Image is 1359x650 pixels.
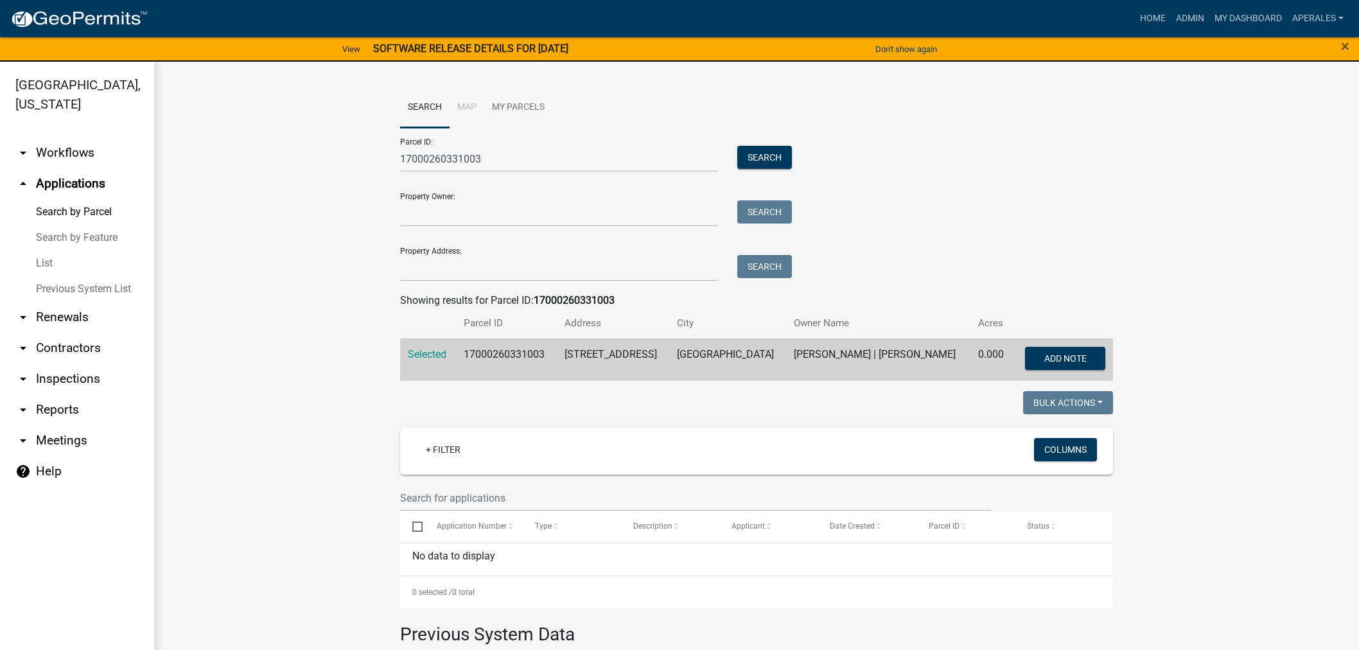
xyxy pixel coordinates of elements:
[1287,6,1349,31] a: aperales
[1209,6,1287,31] a: My Dashboard
[400,485,991,511] input: Search for applications
[622,511,720,542] datatable-header-cell: Description
[970,338,1013,381] td: 0.000
[1135,6,1171,31] a: Home
[669,308,786,338] th: City
[634,522,673,531] span: Description
[1341,37,1349,55] span: ×
[484,87,552,128] a: My Parcels
[1027,522,1049,531] span: Status
[818,511,916,542] datatable-header-cell: Date Created
[929,522,960,531] span: Parcel ID
[1341,39,1349,54] button: Close
[400,608,1113,648] h3: Previous System Data
[786,338,970,381] td: [PERSON_NAME] | [PERSON_NAME]
[669,338,786,381] td: [GEOGRAPHIC_DATA]
[400,511,425,542] datatable-header-cell: Select
[557,308,669,338] th: Address
[720,511,818,542] datatable-header-cell: Applicant
[15,310,31,325] i: arrow_drop_down
[456,308,556,338] th: Parcel ID
[408,348,446,360] a: Selected
[456,338,556,381] td: 17000260331003
[536,522,552,531] span: Type
[732,522,766,531] span: Applicant
[1044,353,1086,363] span: Add Note
[416,438,471,461] a: + Filter
[437,522,507,531] span: Application Number
[400,87,450,128] a: Search
[373,42,568,55] strong: SOFTWARE RELEASE DETAILS FOR [DATE]
[412,588,452,597] span: 0 selected /
[400,293,1113,308] div: Showing results for Parcel ID:
[830,522,875,531] span: Date Created
[916,511,1015,542] datatable-header-cell: Parcel ID
[737,200,792,224] button: Search
[970,308,1013,338] th: Acres
[1034,438,1097,461] button: Columns
[1171,6,1209,31] a: Admin
[523,511,621,542] datatable-header-cell: Type
[15,371,31,387] i: arrow_drop_down
[425,511,523,542] datatable-header-cell: Application Number
[15,340,31,356] i: arrow_drop_down
[870,39,942,60] button: Don't show again
[737,146,792,169] button: Search
[737,255,792,278] button: Search
[400,543,1113,575] div: No data to display
[337,39,365,60] a: View
[15,176,31,191] i: arrow_drop_up
[1015,511,1113,542] datatable-header-cell: Status
[1023,391,1113,414] button: Bulk Actions
[557,338,669,381] td: [STREET_ADDRESS]
[400,576,1113,608] div: 0 total
[1025,347,1105,370] button: Add Note
[786,308,970,338] th: Owner Name
[15,433,31,448] i: arrow_drop_down
[534,294,615,306] strong: 17000260331003
[15,464,31,479] i: help
[15,145,31,161] i: arrow_drop_down
[15,402,31,417] i: arrow_drop_down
